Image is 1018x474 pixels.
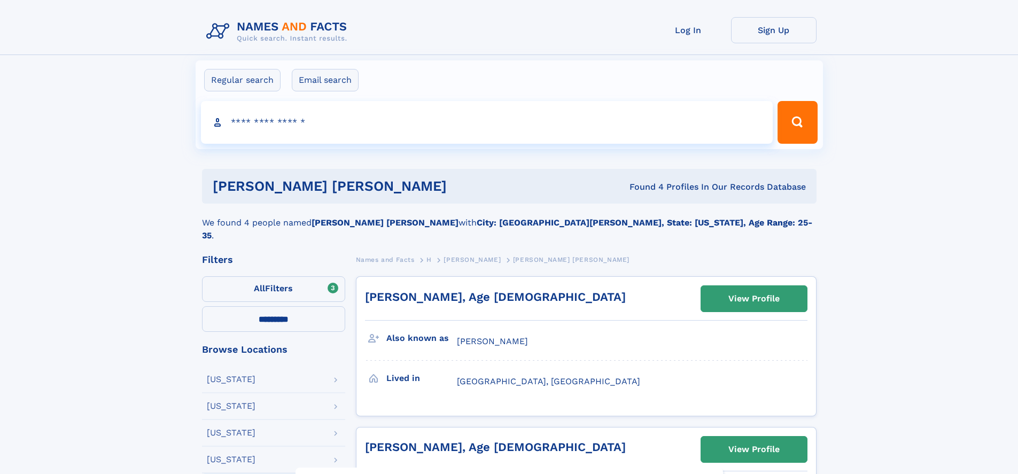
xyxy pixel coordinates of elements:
[728,437,780,462] div: View Profile
[202,217,812,240] b: City: [GEOGRAPHIC_DATA][PERSON_NAME], State: [US_STATE], Age Range: 25-35
[207,455,255,464] div: [US_STATE]
[201,101,773,144] input: search input
[254,283,265,293] span: All
[292,69,359,91] label: Email search
[728,286,780,311] div: View Profile
[538,181,806,193] div: Found 4 Profiles In Our Records Database
[731,17,817,43] a: Sign Up
[356,253,415,266] a: Names and Facts
[386,329,457,347] h3: Also known as
[701,286,807,312] a: View Profile
[457,376,640,386] span: [GEOGRAPHIC_DATA], [GEOGRAPHIC_DATA]
[426,253,432,266] a: H
[202,17,356,46] img: Logo Names and Facts
[207,429,255,437] div: [US_STATE]
[312,217,459,228] b: [PERSON_NAME] [PERSON_NAME]
[202,204,817,242] div: We found 4 people named with .
[457,336,528,346] span: [PERSON_NAME]
[202,345,345,354] div: Browse Locations
[207,375,255,384] div: [US_STATE]
[513,256,630,263] span: [PERSON_NAME] [PERSON_NAME]
[646,17,731,43] a: Log In
[386,369,457,387] h3: Lived in
[365,290,626,304] a: [PERSON_NAME], Age [DEMOGRAPHIC_DATA]
[778,101,817,144] button: Search Button
[204,69,281,91] label: Regular search
[365,440,626,454] a: [PERSON_NAME], Age [DEMOGRAPHIC_DATA]
[207,402,255,410] div: [US_STATE]
[426,256,432,263] span: H
[202,255,345,265] div: Filters
[202,276,345,302] label: Filters
[701,437,807,462] a: View Profile
[213,180,538,193] h1: [PERSON_NAME] [PERSON_NAME]
[444,253,501,266] a: [PERSON_NAME]
[444,256,501,263] span: [PERSON_NAME]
